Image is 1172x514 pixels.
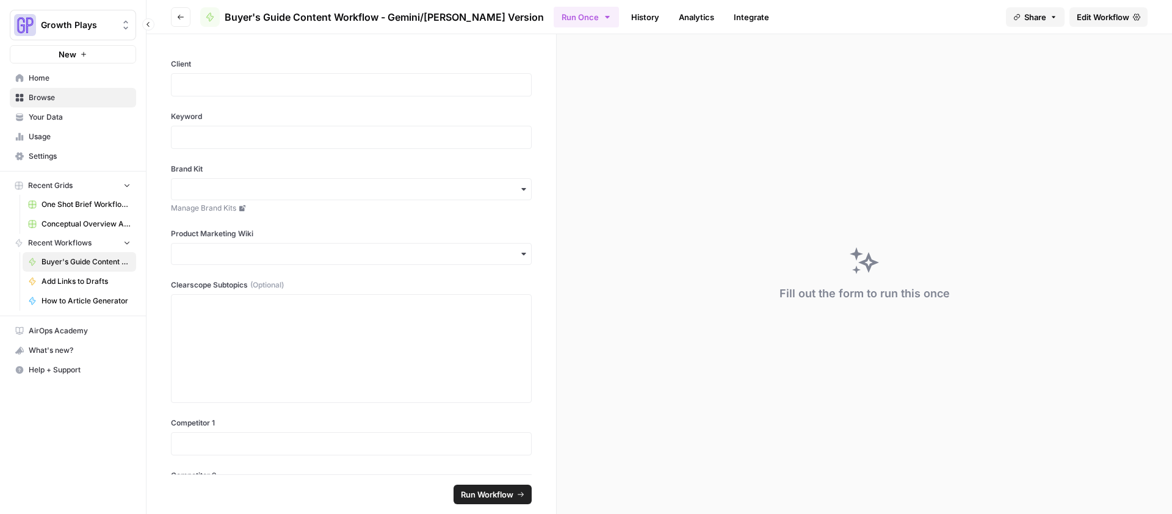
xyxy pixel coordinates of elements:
[10,360,136,380] button: Help + Support
[29,92,131,103] span: Browse
[10,68,136,88] a: Home
[554,7,619,27] button: Run Once
[171,280,532,291] label: Clearscope Subtopics
[23,291,136,311] a: How to Article Generator
[10,341,136,360] button: What's new?
[28,180,73,191] span: Recent Grids
[171,111,532,122] label: Keyword
[171,418,532,429] label: Competitor 1
[10,107,136,127] a: Your Data
[10,176,136,195] button: Recent Grids
[225,10,544,24] span: Buyer's Guide Content Workflow - Gemini/[PERSON_NAME] Version
[10,88,136,107] a: Browse
[29,151,131,162] span: Settings
[10,10,136,40] button: Workspace: Growth Plays
[1006,7,1065,27] button: Share
[1024,11,1046,23] span: Share
[29,73,131,84] span: Home
[10,341,136,360] div: What's new?
[461,488,513,501] span: Run Workflow
[29,325,131,336] span: AirOps Academy
[10,127,136,147] a: Usage
[250,280,284,291] span: (Optional)
[10,321,136,341] a: AirOps Academy
[42,295,131,306] span: How to Article Generator
[624,7,667,27] a: History
[28,237,92,248] span: Recent Workflows
[23,195,136,214] a: One Shot Brief Workflow Grid
[10,45,136,63] button: New
[780,285,950,302] div: Fill out the form to run this once
[29,112,131,123] span: Your Data
[10,234,136,252] button: Recent Workflows
[41,19,115,31] span: Growth Plays
[171,470,532,481] label: Competitor 2
[42,219,131,230] span: Conceptual Overview Article Grid
[29,131,131,142] span: Usage
[171,203,532,214] a: Manage Brand Kits
[10,147,136,166] a: Settings
[14,14,36,36] img: Growth Plays Logo
[200,7,544,27] a: Buyer's Guide Content Workflow - Gemini/[PERSON_NAME] Version
[171,59,532,70] label: Client
[671,7,722,27] a: Analytics
[42,199,131,210] span: One Shot Brief Workflow Grid
[1077,11,1129,23] span: Edit Workflow
[726,7,776,27] a: Integrate
[23,214,136,234] a: Conceptual Overview Article Grid
[59,48,76,60] span: New
[454,485,532,504] button: Run Workflow
[42,276,131,287] span: Add Links to Drafts
[42,256,131,267] span: Buyer's Guide Content Workflow - Gemini/[PERSON_NAME] Version
[171,164,532,175] label: Brand Kit
[171,228,532,239] label: Product Marketing Wiki
[1069,7,1148,27] a: Edit Workflow
[23,272,136,291] a: Add Links to Drafts
[23,252,136,272] a: Buyer's Guide Content Workflow - Gemini/[PERSON_NAME] Version
[29,364,131,375] span: Help + Support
